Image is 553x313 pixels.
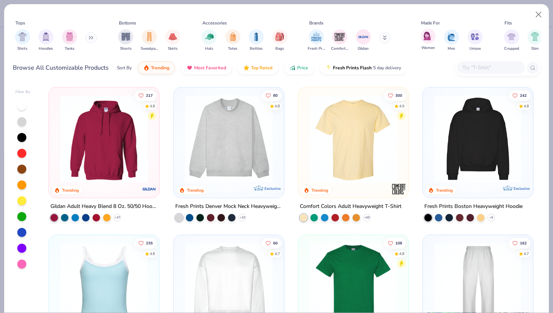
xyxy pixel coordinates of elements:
[395,93,402,97] span: 300
[308,29,325,52] div: filter for Fresh Prints
[430,95,526,183] img: 91acfc32-fd48-4d6b-bdad-a4c1a30ac3fc
[275,46,284,52] span: Bags
[150,251,155,257] div: 4.8
[175,202,283,211] div: Fresh Prints Denver Mock Neck Heavyweight Sweatshirt
[504,20,512,26] div: Fits
[272,29,287,52] div: filter for Bags
[527,29,542,52] button: filter button
[181,95,276,183] img: f5d85501-0dbb-4ee4-b115-c08fa3845d83
[489,215,493,220] span: + 9
[308,46,325,52] span: Fresh Prints
[524,251,529,257] div: 4.7
[165,29,180,52] button: filter button
[384,90,406,101] button: Like
[424,32,432,40] img: Women Image
[18,32,27,41] img: Shirts Image
[202,20,227,26] div: Accessories
[15,20,25,26] div: Tops
[250,46,263,52] span: Bottles
[276,95,372,183] img: a90f7c54-8796-4cb2-9d6e-4e9644cfe0fe
[225,29,240,52] div: filter for Totes
[520,241,527,245] span: 162
[444,29,459,52] button: filter button
[306,95,401,183] img: 029b8af0-80e6-406f-9fdc-fdf898547912
[320,61,407,74] button: Fresh Prints Flash5 day delivery
[118,29,133,52] button: filter button
[509,90,530,101] button: Like
[300,202,401,211] div: Comfort Colors Adult Heavyweight T-Shirt
[243,65,249,71] img: TopRated.gif
[513,186,530,191] span: Exclusive
[531,32,539,41] img: Slim Image
[358,31,369,43] img: Gildan Image
[356,29,371,52] button: filter button
[261,238,281,249] button: Like
[15,89,30,95] div: Filter By
[424,202,523,211] div: Fresh Prints Boston Heavyweight Hoodie
[202,29,217,52] div: filter for Hats
[274,251,280,257] div: 4.7
[146,93,153,97] span: 217
[117,64,132,71] div: Sort By
[373,64,401,72] span: 5 day delivery
[225,29,240,52] button: filter button
[205,32,214,41] img: Hats Image
[15,29,30,52] button: filter button
[138,61,175,74] button: Trending
[205,46,213,52] span: Hats
[297,65,308,71] span: Price
[421,29,436,52] button: filter button
[325,65,331,71] img: flash.gif
[145,32,153,41] img: Sweatpants Image
[364,215,369,220] span: + 60
[261,90,281,101] button: Like
[118,29,133,52] div: filter for Shorts
[42,32,50,41] img: Hoodies Image
[249,29,264,52] button: filter button
[356,29,371,52] div: filter for Gildan
[462,63,520,72] input: Try "T-Shirt"
[62,29,77,52] button: filter button
[65,32,74,41] img: Tanks Image
[168,46,178,52] span: Skirts
[273,241,277,245] span: 60
[334,31,345,43] img: Comfort Colors Image
[239,215,245,220] span: + 10
[39,46,53,52] span: Hoodies
[468,29,483,52] div: filter for Unisex
[527,29,542,52] div: filter for Slim
[469,46,481,52] span: Unisex
[273,93,277,97] span: 80
[115,215,120,220] span: + 37
[194,65,226,71] span: Most Favorited
[169,32,177,41] img: Skirts Image
[50,202,158,211] div: Gildan Adult Heavy Blend 8 Oz. 50/50 Hooded Sweatshirt
[252,32,260,41] img: Bottles Image
[165,29,180,52] div: filter for Skirts
[238,61,278,74] button: Top Rated
[272,29,287,52] button: filter button
[249,29,264,52] div: filter for Bottles
[151,65,169,71] span: Trending
[141,46,158,52] span: Sweatpants
[275,32,284,41] img: Bags Image
[309,20,324,26] div: Brands
[391,182,406,197] img: Comfort Colors logo
[471,32,479,41] img: Unisex Image
[143,65,149,71] img: trending.gif
[399,251,404,257] div: 4.8
[187,65,193,71] img: most_fav.gif
[358,46,369,52] span: Gildan
[135,90,156,101] button: Like
[120,46,132,52] span: Shorts
[447,32,456,41] img: Men Image
[520,93,527,97] span: 242
[56,95,152,183] img: 01756b78-01f6-4cc6-8d8a-3c30c1a0c8ac
[444,29,459,52] div: filter for Men
[13,63,109,72] div: Browse All Customizable Products
[531,46,539,52] span: Slim
[331,29,348,52] div: filter for Comfort Colors
[399,103,404,109] div: 4.9
[202,29,217,52] button: filter button
[135,238,156,249] button: Like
